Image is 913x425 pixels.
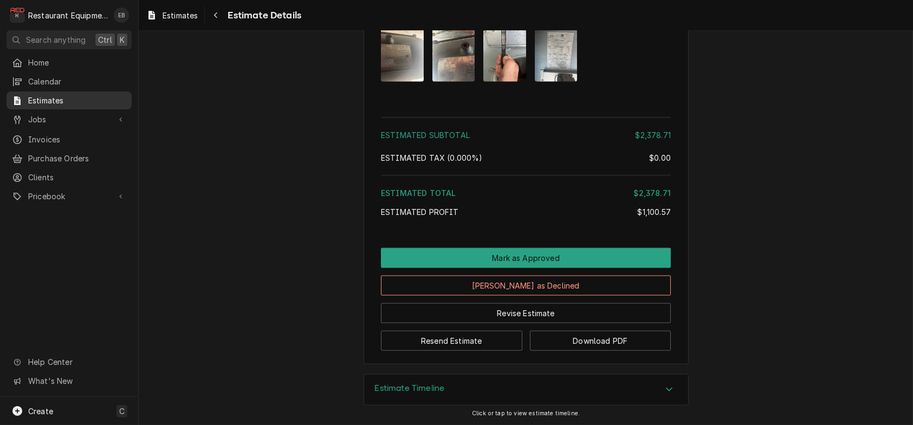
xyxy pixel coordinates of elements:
img: DtpLmWdnTs63B6UDqGXh [381,25,424,82]
div: EB [114,8,129,23]
span: What's New [28,375,125,387]
span: Home [28,57,126,68]
a: Go to Help Center [7,353,132,371]
h3: Estimate Timeline [375,383,445,394]
span: K [120,34,125,45]
span: Estimated Total [381,188,456,198]
span: C [119,406,125,417]
a: Estimates [142,6,202,24]
div: Button Group [381,248,671,351]
div: Restaurant Equipment Diagnostics's Avatar [10,8,25,23]
button: Mark as Approved [381,248,671,268]
span: Create [28,407,53,416]
button: Navigate back [207,6,224,24]
div: Estimated Subtotal [381,129,671,141]
button: Search anythingCtrlK [7,30,132,49]
a: Go to What's New [7,372,132,390]
span: Clients [28,172,126,183]
span: Search anything [26,34,86,45]
div: R [10,8,25,23]
div: Estimated Profit [381,206,671,218]
img: ZNxPTN9XQjKd2HuMqi8T [432,25,475,82]
div: $2,378.71 [636,129,671,141]
button: [PERSON_NAME] as Declined [381,276,671,296]
a: Go to Pricebook [7,187,132,205]
div: $0.00 [649,152,671,164]
div: Estimate Timeline [364,374,689,406]
span: Pricebook [28,191,110,202]
div: Button Group Row [381,323,671,351]
a: Purchase Orders [7,149,132,167]
div: Restaurant Equipment Diagnostics [28,10,108,21]
button: Revise Estimate [381,303,671,323]
span: Estimated Subtotal [381,130,470,140]
span: Estimated Tax ( 0.000% ) [381,153,483,162]
div: $1,100.57 [638,206,671,218]
span: Estimates [28,95,126,106]
span: Estimates [163,10,198,21]
div: Accordion Header [364,375,688,405]
a: Invoices [7,130,132,148]
span: Jobs [28,114,110,125]
button: Resend Estimate [381,331,522,351]
span: Help Center [28,356,125,368]
div: Button Group Row [381,268,671,296]
button: Accordion Details Expand Trigger [364,375,688,405]
img: nrtYJeASRYahUwpmKmiS [483,25,526,82]
div: Amount Summary [381,113,671,225]
div: Estimated Total [381,187,671,199]
div: Emily Bird's Avatar [114,8,129,23]
span: Calendar [28,76,126,87]
span: Ctrl [98,34,112,45]
img: 0jDOhJgDRlCBiePj2j3V [535,25,578,82]
button: Download PDF [530,331,671,351]
a: Clients [7,168,132,186]
a: Go to Jobs [7,110,132,128]
a: Estimates [7,91,132,109]
div: Estimated Tax [381,152,671,164]
span: Estimated Profit [381,207,459,217]
div: Button Group Row [381,296,671,323]
span: Purchase Orders [28,153,126,164]
div: Attachments [381,6,671,90]
a: Calendar [7,73,132,90]
div: Button Group Row [381,248,671,268]
span: Attachments [381,16,671,90]
span: Estimate Details [224,8,301,23]
span: Invoices [28,134,126,145]
a: Home [7,54,132,71]
span: Click or tap to view estimate timeline. [472,410,580,417]
div: $2,378.71 [634,187,671,199]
